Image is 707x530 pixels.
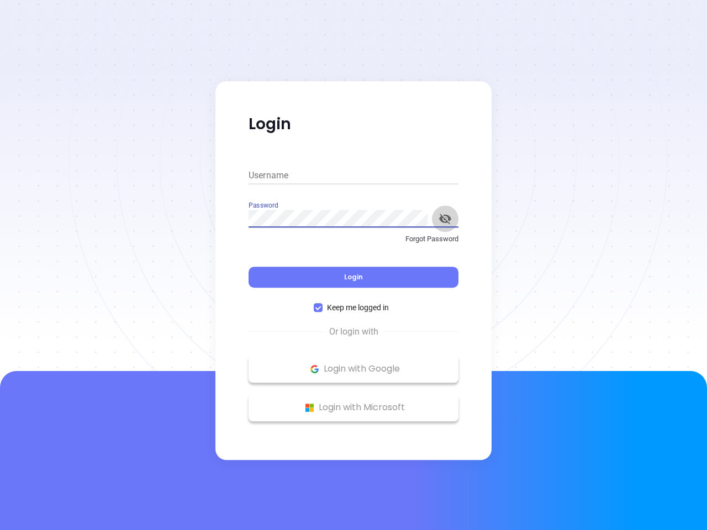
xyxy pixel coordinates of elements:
label: Password [249,202,278,209]
button: Login [249,267,458,288]
button: toggle password visibility [432,205,458,232]
span: Or login with [324,325,384,338]
img: Google Logo [308,362,321,376]
p: Login with Google [254,361,453,377]
p: Login with Microsoft [254,399,453,416]
span: Login [344,272,363,282]
p: Forgot Password [249,234,458,245]
button: Google Logo Login with Google [249,355,458,383]
button: Microsoft Logo Login with Microsoft [249,394,458,421]
span: Keep me logged in [323,301,393,314]
a: Forgot Password [249,234,458,253]
p: Login [249,114,458,134]
img: Microsoft Logo [303,401,316,415]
